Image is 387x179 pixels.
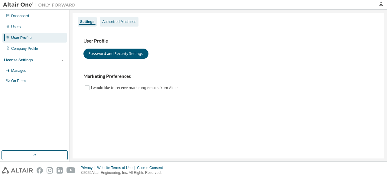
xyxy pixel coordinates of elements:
[81,165,97,170] div: Privacy
[11,24,21,29] div: Users
[11,14,29,18] div: Dashboard
[57,167,63,174] img: linkedin.svg
[81,170,167,175] p: © 2025 Altair Engineering, Inc. All Rights Reserved.
[83,49,148,59] button: Password and Security Settings
[11,68,26,73] div: Managed
[4,58,33,62] div: License Settings
[2,167,33,174] img: altair_logo.svg
[91,84,179,91] label: I would like to receive marketing emails from Altair
[37,167,43,174] img: facebook.svg
[83,38,373,44] h3: User Profile
[83,73,373,79] h3: Marketing Preferences
[11,46,38,51] div: Company Profile
[3,2,79,8] img: Altair One
[11,35,31,40] div: User Profile
[80,19,94,24] div: Settings
[102,19,136,24] div: Authorized Machines
[11,78,26,83] div: On Prem
[47,167,53,174] img: instagram.svg
[97,165,137,170] div: Website Terms of Use
[137,165,166,170] div: Cookie Consent
[67,167,75,174] img: youtube.svg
